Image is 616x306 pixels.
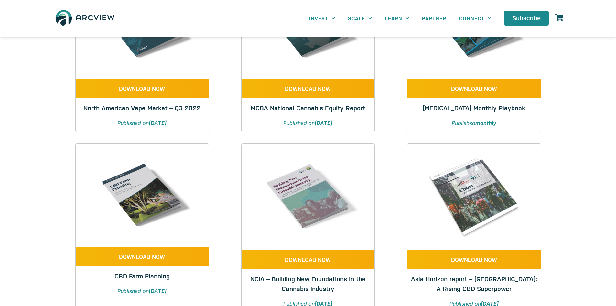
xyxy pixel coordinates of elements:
[255,144,361,250] img: Building New Foundations in the Cannabis Industry
[423,103,525,112] a: [MEDICAL_DATA] Monthly Playbook
[242,250,374,269] a: DOWNLOAD NOW
[378,11,416,26] a: LEARN
[414,119,534,127] p: Published
[285,257,331,263] span: DOWNLOAD NOW
[53,6,117,30] img: The Arcview Group
[341,11,378,26] a: SCALE
[76,247,209,266] a: DOWNLOAD NOW
[149,120,167,126] strong: [DATE]
[475,120,496,126] strong: monthly
[114,271,170,280] a: CBD Farm Planning
[512,15,541,21] span: Subscribe
[82,119,202,127] p: Published on
[149,288,167,294] strong: [DATE]
[407,250,540,269] a: DOWNLOAD NOW
[119,86,165,92] span: DOWNLOAD NOW
[315,120,332,126] strong: [DATE]
[250,274,366,293] a: NCIA – Building New Foundations in the Cannabis Industry
[76,79,209,98] a: DOWNLOAD NOW
[242,79,374,98] a: DOWNLOAD NOW
[82,287,202,295] p: Published on
[119,254,165,260] span: DOWNLOAD NOW
[453,11,498,26] a: CONNECT
[451,257,497,263] span: DOWNLOAD NOW
[303,11,498,26] nav: Menu
[411,274,537,293] a: Asia Horizon report – [GEOGRAPHIC_DATA]: A Rising CBD Superpower
[285,86,331,92] span: DOWNLOAD NOW
[251,103,365,112] a: MCBA National Cannabis Equity Report
[407,79,540,98] a: DOWNLOAD NOW
[248,119,368,127] p: Published on
[416,11,453,26] a: PARTNER
[504,11,549,26] a: Subscribe
[451,86,497,92] span: DOWNLOAD NOW
[83,103,200,112] a: North American Vape Market – Q3 2022
[303,11,341,26] a: INVEST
